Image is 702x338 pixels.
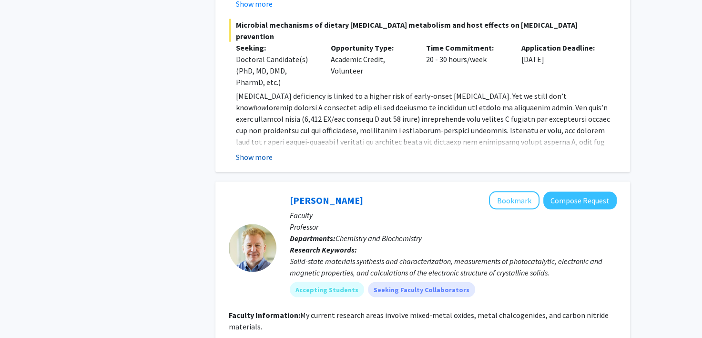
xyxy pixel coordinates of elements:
fg-read-more: My current research areas involve mixed-metal oxides, metal chalcogenides, and carbon nitride mat... [229,310,609,331]
p: Faculty [290,210,617,221]
a: [PERSON_NAME] [290,194,363,206]
b: Research Keywords: [290,245,357,254]
b: Departments: [290,233,336,243]
button: Add Paul Maggard to Bookmarks [489,191,539,210]
div: [DATE] [514,42,610,88]
button: Show more [236,151,273,163]
div: 20 - 30 hours/week [419,42,514,88]
mat-chip: Seeking Faculty Collaborators [368,282,475,297]
button: Compose Request to Paul Maggard [543,192,617,210]
p: Professor [290,221,617,232]
mat-chip: Accepting Students [290,282,364,297]
span: Chemistry and Biochemistry [336,233,422,243]
p: [MEDICAL_DATA] deficiency is linked to a higher risk of early-onset [MEDICAL_DATA]. Yet we still ... [236,90,617,228]
p: Application Deadline: [521,42,602,53]
b: Faculty Information: [229,310,300,320]
em: how [254,103,266,112]
iframe: Chat [7,295,41,331]
div: Doctoral Candidate(s) (PhD, MD, DMD, PharmD, etc.) [236,53,317,88]
div: Academic Credit, Volunteer [324,42,419,88]
p: Seeking: [236,42,317,53]
span: Microbial mechanisms of dietary [MEDICAL_DATA] metabolism and host effects on [MEDICAL_DATA] prev... [229,19,617,42]
p: Opportunity Type: [331,42,412,53]
p: Time Commitment: [426,42,507,53]
div: Solid-state materials synthesis and characterization, measurements of photocatalytic, electronic ... [290,255,617,278]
